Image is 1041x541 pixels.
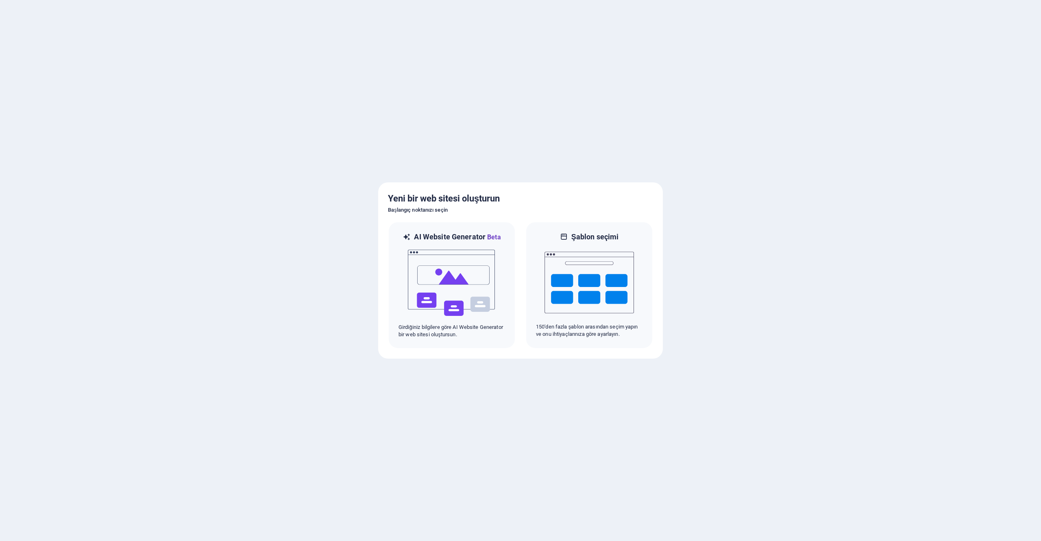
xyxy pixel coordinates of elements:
p: Girdiğiniz bilgilere göre AI Website Generator bir web sitesi oluştursun. [399,324,505,338]
span: Beta [486,233,501,241]
h6: Başlangıç noktanızı seçin [388,205,653,215]
p: 150'den fazla şablon arasından seçim yapın ve onu ihtiyaçlarınıza göre ayarlayın. [536,323,642,338]
h5: Yeni bir web sitesi oluşturun [388,192,653,205]
h6: Şablon seçimi [571,232,619,242]
h6: AI Website Generator [414,232,501,242]
div: Şablon seçimi150'den fazla şablon arasından seçim yapın ve onu ihtiyaçlarınıza göre ayarlayın. [525,221,653,349]
div: AI Website GeneratorBetaaiGirdiğiniz bilgilere göre AI Website Generator bir web sitesi oluştursun. [388,221,516,349]
img: ai [407,242,497,324]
